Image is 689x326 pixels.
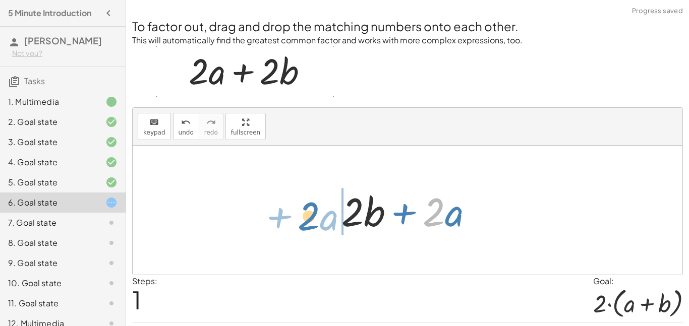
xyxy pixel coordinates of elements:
[173,113,199,140] button: undoundo
[8,197,89,209] div: 6. Goal state
[8,257,89,269] div: 9. Goal state
[632,6,683,16] span: Progress saved
[593,275,683,287] div: Goal:
[8,297,89,309] div: 11. Goal state
[105,217,118,229] i: Task not started.
[105,96,118,108] i: Task finished.
[132,284,141,315] span: 1
[105,297,118,309] i: Task not started.
[105,277,118,289] i: Task not started.
[179,129,194,136] span: undo
[149,116,159,128] i: keyboard
[8,237,89,249] div: 8. Goal state
[156,46,334,97] img: 3377f121076139ece68a6080b70b10c2af52822142e68bb6169fbb7008498492.gif
[138,113,171,140] button: keyboardkeypad
[8,96,89,108] div: 1. Multimedia
[105,136,118,148] i: Task finished and correct.
[132,35,683,46] p: This will automatically find the greatest common factor and works with more complex expressions, ...
[204,129,218,136] span: redo
[181,116,191,128] i: undo
[105,257,118,269] i: Task not started.
[231,129,260,136] span: fullscreen
[8,7,91,19] h4: 5 Minute Introduction
[105,116,118,128] i: Task finished and correct.
[105,197,118,209] i: Task started.
[105,176,118,188] i: Task finished and correct.
[206,116,216,128] i: redo
[143,129,165,136] span: keypad
[105,156,118,168] i: Task finished and correct.
[24,76,45,86] span: Tasks
[105,237,118,249] i: Task not started.
[8,277,89,289] div: 10. Goal state
[8,136,89,148] div: 3. Goal state
[132,18,683,35] h2: To factor out, drag and drop the matching numbers onto each other.
[199,113,223,140] button: redoredo
[225,113,266,140] button: fullscreen
[8,116,89,128] div: 2. Goal state
[24,35,102,46] span: [PERSON_NAME]
[8,156,89,168] div: 4. Goal state
[8,217,89,229] div: 7. Goal state
[12,48,118,58] div: Not you?
[132,276,157,286] label: Steps:
[8,176,89,188] div: 5. Goal state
